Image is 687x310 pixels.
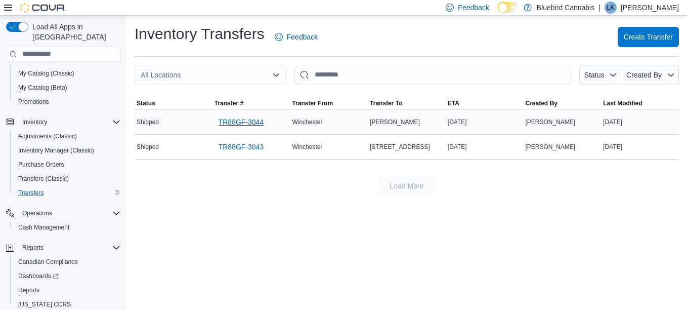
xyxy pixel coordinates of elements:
[18,242,120,254] span: Reports
[526,118,576,126] span: [PERSON_NAME]
[14,270,63,282] a: Dashboards
[18,207,120,219] span: Operations
[584,71,605,79] span: Status
[14,82,120,94] span: My Catalog (Beta)
[10,66,124,81] button: My Catalog (Classic)
[14,221,73,234] a: Cash Management
[14,284,120,296] span: Reports
[287,32,318,42] span: Feedback
[22,244,44,252] span: Reports
[524,97,602,109] button: Created By
[18,242,48,254] button: Reports
[18,116,51,128] button: Inventory
[18,132,77,140] span: Adjustments (Classic)
[537,2,594,14] p: Bluebird Cannabis
[22,118,47,126] span: Inventory
[214,112,268,132] a: TR88GF-3044
[446,97,524,109] button: ETA
[212,97,290,109] button: Transfer #
[14,173,120,185] span: Transfers (Classic)
[2,241,124,255] button: Reports
[14,96,120,108] span: Promotions
[10,158,124,172] button: Purchase Orders
[18,116,120,128] span: Inventory
[618,27,679,47] button: Create Transfer
[14,284,44,296] a: Reports
[14,187,120,199] span: Transfers
[601,116,679,128] div: [DATE]
[14,130,81,142] a: Adjustments (Classic)
[601,97,679,109] button: Last Modified
[135,24,265,44] h1: Inventory Transfers
[497,2,519,13] input: Dark Mode
[20,3,66,13] img: Cova
[18,207,56,219] button: Operations
[14,144,120,157] span: Inventory Manager (Classic)
[18,272,59,280] span: Dashboards
[14,187,48,199] a: Transfers
[18,258,78,266] span: Canadian Compliance
[624,32,673,42] span: Create Transfer
[292,118,322,126] span: Winchester
[621,65,679,85] button: Created By
[290,97,368,109] button: Transfer From
[28,22,120,42] span: Load All Apps in [GEOGRAPHIC_DATA]
[370,99,402,107] span: Transfer To
[18,98,49,106] span: Promotions
[22,209,52,217] span: Operations
[626,71,662,79] span: Created By
[10,143,124,158] button: Inventory Manager (Classic)
[137,143,159,151] span: Shipped
[14,256,120,268] span: Canadian Compliance
[18,300,71,308] span: [US_STATE] CCRS
[370,143,430,151] span: [STREET_ADDRESS]
[621,2,679,14] p: [PERSON_NAME]
[378,176,435,196] button: Load More
[18,175,69,183] span: Transfers (Classic)
[14,159,68,171] a: Purchase Orders
[219,117,264,127] span: TR88GF-3044
[14,67,78,80] a: My Catalog (Classic)
[10,283,124,297] button: Reports
[598,2,600,14] p: |
[294,65,571,85] input: This is a search bar. After typing your query, hit enter to filter the results lower in the page.
[2,115,124,129] button: Inventory
[18,146,94,154] span: Inventory Manager (Classic)
[137,99,155,107] span: Status
[14,173,73,185] a: Transfers (Classic)
[14,221,120,234] span: Cash Management
[10,172,124,186] button: Transfers (Classic)
[526,99,557,107] span: Created By
[607,2,615,14] span: LK
[10,81,124,95] button: My Catalog (Beta)
[137,118,159,126] span: Shipped
[14,82,71,94] a: My Catalog (Beta)
[14,270,120,282] span: Dashboards
[579,65,621,85] button: Status
[10,220,124,235] button: Cash Management
[603,99,642,107] span: Last Modified
[10,255,124,269] button: Canadian Compliance
[458,3,489,13] span: Feedback
[14,144,98,157] a: Inventory Manager (Classic)
[272,71,280,79] button: Open list of options
[214,137,268,157] a: TR88GF-3043
[368,97,446,109] button: Transfer To
[10,95,124,109] button: Promotions
[271,27,322,47] a: Feedback
[14,67,120,80] span: My Catalog (Classic)
[14,130,120,142] span: Adjustments (Classic)
[292,99,333,107] span: Transfer From
[14,256,82,268] a: Canadian Compliance
[446,141,524,153] div: [DATE]
[214,99,243,107] span: Transfer #
[292,143,322,151] span: Winchester
[2,206,124,220] button: Operations
[10,186,124,200] button: Transfers
[18,189,44,197] span: Transfers
[526,143,576,151] span: [PERSON_NAME]
[446,116,524,128] div: [DATE]
[605,2,617,14] div: Luma Khoury
[135,97,212,109] button: Status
